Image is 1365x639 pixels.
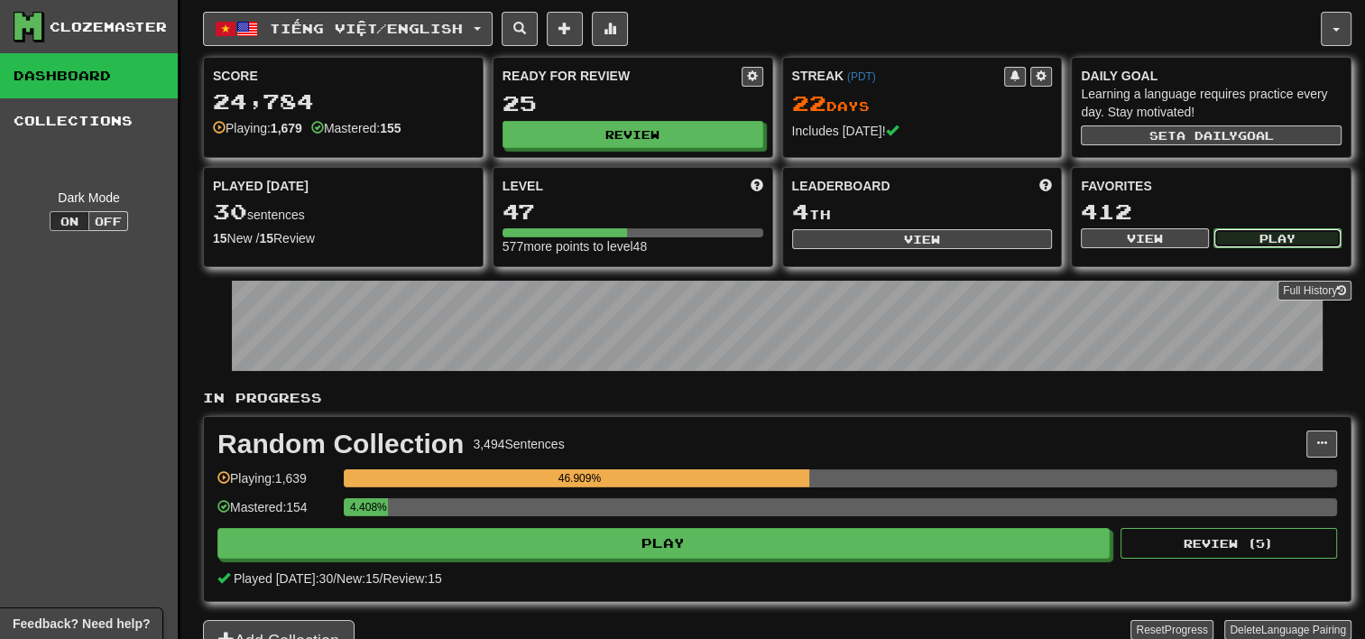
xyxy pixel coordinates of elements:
[217,469,335,499] div: Playing: 1,639
[792,177,890,195] span: Leaderboard
[270,21,463,36] span: Tiếng Việt / English
[503,92,763,115] div: 25
[792,199,809,224] span: 4
[380,571,383,586] span: /
[13,615,150,633] span: Open feedback widget
[234,571,333,586] span: Played [DATE]: 30
[503,67,742,85] div: Ready for Review
[88,211,128,231] button: Off
[213,200,474,224] div: sentences
[751,177,763,195] span: Score more points to level up
[14,189,164,207] div: Dark Mode
[503,200,763,223] div: 47
[503,237,763,255] div: 577 more points to level 48
[592,12,628,46] button: More stats
[349,469,809,487] div: 46.909%
[380,121,401,135] strong: 155
[349,498,387,516] div: 4.408%
[1277,281,1351,301] a: Full History
[271,121,302,135] strong: 1,679
[792,122,1053,140] div: Includes [DATE]!
[792,92,1053,116] div: Day s
[383,571,441,586] span: Review: 15
[213,229,474,247] div: New / Review
[547,12,583,46] button: Add sentence to collection
[213,199,247,224] span: 30
[792,200,1053,224] div: th
[792,67,1005,85] div: Streak
[50,18,167,36] div: Clozemaster
[1165,624,1208,636] span: Progress
[1261,624,1346,636] span: Language Pairing
[217,528,1110,559] button: Play
[792,229,1053,249] button: View
[1039,177,1052,195] span: This week in points, UTC
[259,231,273,245] strong: 15
[1081,177,1342,195] div: Favorites
[213,119,302,137] div: Playing:
[1081,85,1342,121] div: Learning a language requires practice every day. Stay motivated!
[1176,129,1238,142] span: a daily
[1081,125,1342,145] button: Seta dailygoal
[213,67,474,85] div: Score
[213,231,227,245] strong: 15
[1121,528,1337,559] button: Review (5)
[503,121,763,148] button: Review
[1081,200,1342,223] div: 412
[213,90,474,113] div: 24,784
[203,389,1351,407] p: In Progress
[1081,228,1209,248] button: View
[1213,228,1342,248] button: Play
[213,177,309,195] span: Played [DATE]
[503,177,543,195] span: Level
[502,12,538,46] button: Search sentences
[792,90,826,116] span: 22
[337,571,379,586] span: New: 15
[217,431,464,458] div: Random Collection
[333,571,337,586] span: /
[203,12,493,46] button: Tiếng Việt/English
[311,119,401,137] div: Mastered:
[473,435,564,453] div: 3,494 Sentences
[50,211,89,231] button: On
[847,70,876,83] a: (PDT)
[217,498,335,528] div: Mastered: 154
[1081,67,1342,85] div: Daily Goal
